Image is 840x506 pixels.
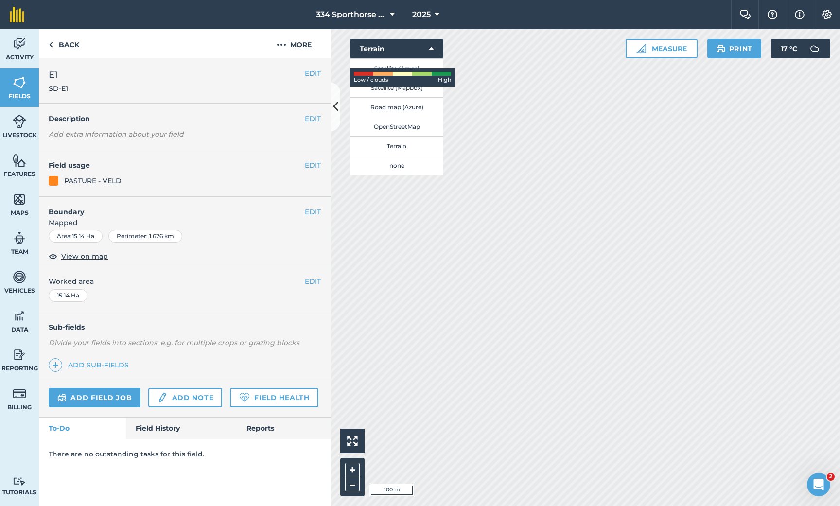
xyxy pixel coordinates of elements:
div: 15.14 Ha [49,289,87,302]
img: svg+xml;base64,PD94bWwgdmVyc2lvbj0iMS4wIiBlbmNvZGluZz0idXRmLTgiPz4KPCEtLSBHZW5lcmF0b3I6IEFkb2JlIE... [13,309,26,323]
span: 334 Sporthorse Stud [316,9,386,20]
span: High [438,76,451,85]
img: svg+xml;base64,PD94bWwgdmVyc2lvbj0iMS4wIiBlbmNvZGluZz0idXRmLTgiPz4KPCEtLSBHZW5lcmF0b3I6IEFkb2JlIE... [13,270,26,284]
button: EDIT [305,207,321,217]
img: Four arrows, one pointing top left, one top right, one bottom right and the last bottom left [347,436,358,446]
span: E1 [49,68,68,82]
button: Terrain [350,39,443,58]
img: svg+xml;base64,PD94bWwgdmVyc2lvbj0iMS4wIiBlbmNvZGluZz0idXRmLTgiPz4KPCEtLSBHZW5lcmF0b3I6IEFkb2JlIE... [13,348,26,362]
span: View on map [61,251,108,262]
h4: Description [49,113,321,124]
button: Satellite (Azure) [350,58,443,78]
button: OpenStreetMap [350,117,443,136]
em: Add extra information about your field [49,130,184,139]
a: Field Health [230,388,318,407]
button: – [345,477,360,491]
h4: Sub-fields [39,322,331,332]
button: EDIT [305,160,321,171]
button: EDIT [305,68,321,79]
span: Worked area [49,276,321,287]
button: + [345,463,360,477]
img: A cog icon [821,10,833,19]
img: svg+xml;base64,PD94bWwgdmVyc2lvbj0iMS4wIiBlbmNvZGluZz0idXRmLTgiPz4KPCEtLSBHZW5lcmF0b3I6IEFkb2JlIE... [805,39,824,58]
a: Back [39,29,89,58]
button: Satellite (Mapbox) [350,78,443,97]
img: svg+xml;base64,PD94bWwgdmVyc2lvbj0iMS4wIiBlbmNvZGluZz0idXRmLTgiPz4KPCEtLSBHZW5lcmF0b3I6IEFkb2JlIE... [13,231,26,245]
span: 2 [827,473,835,481]
img: svg+xml;base64,PD94bWwgdmVyc2lvbj0iMS4wIiBlbmNvZGluZz0idXRmLTgiPz4KPCEtLSBHZW5lcmF0b3I6IEFkb2JlIE... [13,477,26,486]
a: To-Do [39,418,126,439]
button: EDIT [305,113,321,124]
img: svg+xml;base64,PD94bWwgdmVyc2lvbj0iMS4wIiBlbmNvZGluZz0idXRmLTgiPz4KPCEtLSBHZW5lcmF0b3I6IEFkb2JlIE... [13,36,26,51]
img: svg+xml;base64,PHN2ZyB4bWxucz0iaHR0cDovL3d3dy53My5vcmcvMjAwMC9zdmciIHdpZHRoPSIxNCIgaGVpZ2h0PSIyNC... [52,359,59,371]
img: Ruler icon [636,44,646,53]
img: svg+xml;base64,PHN2ZyB4bWxucz0iaHR0cDovL3d3dy53My5vcmcvMjAwMC9zdmciIHdpZHRoPSI1NiIgaGVpZ2h0PSI2MC... [13,75,26,90]
span: 2025 [412,9,431,20]
img: svg+xml;base64,PHN2ZyB4bWxucz0iaHR0cDovL3d3dy53My5vcmcvMjAwMC9zdmciIHdpZHRoPSIxNyIgaGVpZ2h0PSIxNy... [795,9,805,20]
h4: Field usage [49,160,305,171]
button: Print [707,39,762,58]
img: svg+xml;base64,PHN2ZyB4bWxucz0iaHR0cDovL3d3dy53My5vcmcvMjAwMC9zdmciIHdpZHRoPSIyMCIgaGVpZ2h0PSIyNC... [277,39,286,51]
h4: Boundary [39,197,305,217]
span: 17 ° C [781,39,797,58]
button: More [258,29,331,58]
img: svg+xml;base64,PD94bWwgdmVyc2lvbj0iMS4wIiBlbmNvZGluZz0idXRmLTgiPz4KPCEtLSBHZW5lcmF0b3I6IEFkb2JlIE... [13,386,26,401]
button: Road map (Azure) [350,97,443,117]
img: fieldmargin Logo [10,7,24,22]
img: svg+xml;base64,PD94bWwgdmVyc2lvbj0iMS4wIiBlbmNvZGluZz0idXRmLTgiPz4KPCEtLSBHZW5lcmF0b3I6IEFkb2JlIE... [57,392,67,403]
img: svg+xml;base64,PHN2ZyB4bWxucz0iaHR0cDovL3d3dy53My5vcmcvMjAwMC9zdmciIHdpZHRoPSI5IiBoZWlnaHQ9IjI0Ii... [49,39,53,51]
a: Add note [148,388,222,407]
div: Area : 15.14 Ha [49,230,103,243]
a: Field History [126,418,236,439]
button: none [350,156,443,175]
iframe: Intercom live chat [807,473,830,496]
img: svg+xml;base64,PHN2ZyB4bWxucz0iaHR0cDovL3d3dy53My5vcmcvMjAwMC9zdmciIHdpZHRoPSI1NiIgaGVpZ2h0PSI2MC... [13,153,26,168]
img: svg+xml;base64,PD94bWwgdmVyc2lvbj0iMS4wIiBlbmNvZGluZz0idXRmLTgiPz4KPCEtLSBHZW5lcmF0b3I6IEFkb2JlIE... [157,392,168,403]
button: Measure [626,39,698,58]
div: PASTURE - VELD [64,175,122,186]
em: Divide your fields into sections, e.g. for multiple crops or grazing blocks [49,338,299,347]
span: SD-E1 [49,84,68,93]
button: EDIT [305,276,321,287]
a: Add field job [49,388,140,407]
div: Perimeter : 1.626 km [108,230,182,243]
button: Terrain [350,136,443,156]
img: A question mark icon [767,10,778,19]
button: 17 °C [771,39,830,58]
img: svg+xml;base64,PHN2ZyB4bWxucz0iaHR0cDovL3d3dy53My5vcmcvMjAwMC9zdmciIHdpZHRoPSI1NiIgaGVpZ2h0PSI2MC... [13,192,26,207]
span: Low / clouds [354,76,388,85]
span: Mapped [39,217,331,228]
img: svg+xml;base64,PD94bWwgdmVyc2lvbj0iMS4wIiBlbmNvZGluZz0idXRmLTgiPz4KPCEtLSBHZW5lcmF0b3I6IEFkb2JlIE... [13,114,26,129]
button: View on map [49,250,108,262]
img: svg+xml;base64,PHN2ZyB4bWxucz0iaHR0cDovL3d3dy53My5vcmcvMjAwMC9zdmciIHdpZHRoPSIxOSIgaGVpZ2h0PSIyNC... [716,43,725,54]
a: Add sub-fields [49,358,133,372]
a: Reports [237,418,331,439]
img: Two speech bubbles overlapping with the left bubble in the forefront [739,10,751,19]
p: There are no outstanding tasks for this field. [49,449,321,459]
img: svg+xml;base64,PHN2ZyB4bWxucz0iaHR0cDovL3d3dy53My5vcmcvMjAwMC9zdmciIHdpZHRoPSIxOCIgaGVpZ2h0PSIyNC... [49,250,57,262]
